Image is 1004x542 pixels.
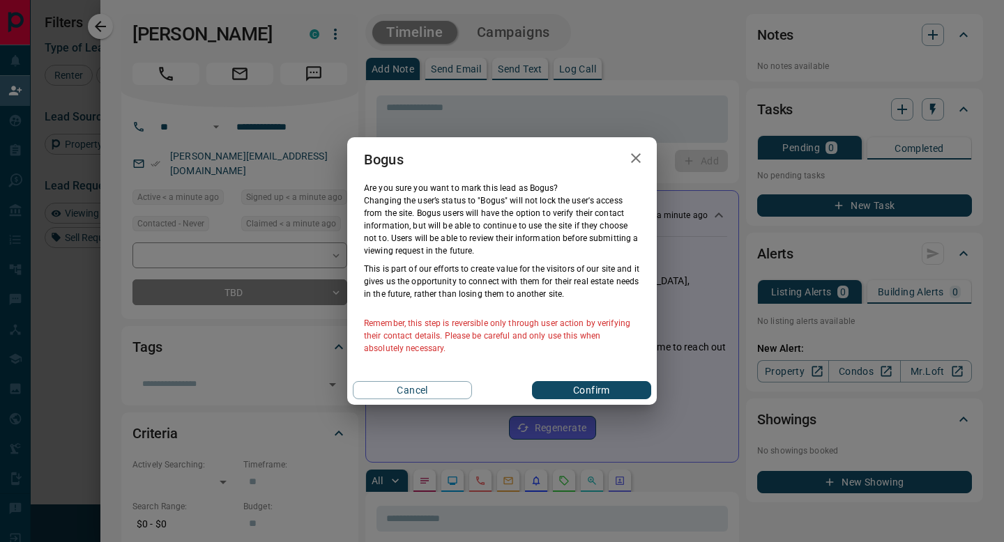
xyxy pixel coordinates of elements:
[364,182,640,194] p: Are you sure you want to mark this lead as Bogus ?
[364,194,640,257] p: Changing the user’s status to "Bogus" will not lock the user's access from the site. Bogus users ...
[353,381,472,399] button: Cancel
[364,263,640,300] p: This is part of our efforts to create value for the visitors of our site and it gives us the oppo...
[347,137,420,182] h2: Bogus
[532,381,651,399] button: Confirm
[364,317,640,355] p: Remember, this step is reversible only through user action by verifying their contact details. Pl...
